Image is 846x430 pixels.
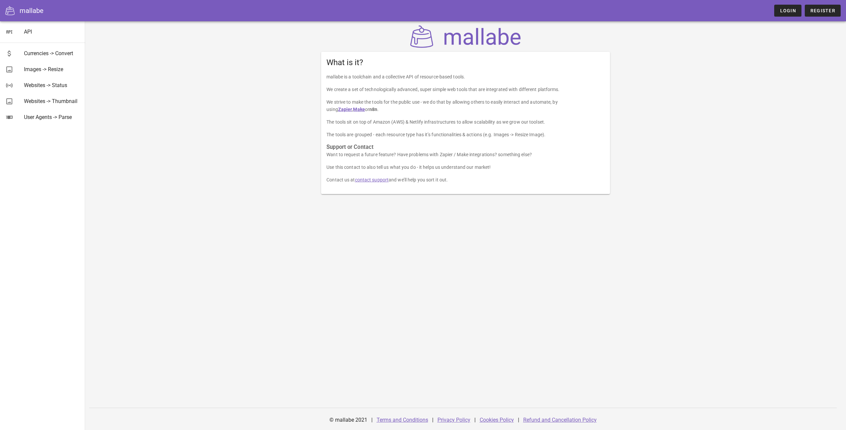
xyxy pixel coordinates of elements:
a: Cookies Policy [480,417,514,423]
a: contact support [355,177,389,182]
iframe: Tidio Chat [812,387,843,418]
div: | [474,412,476,428]
span: Login [780,8,796,13]
strong: n8n [369,107,377,112]
div: | [432,412,433,428]
a: Make [353,107,365,112]
p: We create a set of technologically advanced, super simple web tools that are integrated with diff... [326,86,605,93]
span: Register [810,8,835,13]
p: Contact us at and we’ll help you sort it out. [326,176,605,183]
p: The tools sit on top of Amazon (AWS) & Netlify infrastructures to allow scalability as we grow ou... [326,118,605,126]
div: | [518,412,519,428]
a: Login [774,5,801,17]
div: Currencies -> Convert [24,50,80,56]
div: | [371,412,373,428]
div: mallabe [20,6,44,16]
div: API [24,29,80,35]
p: The tools are grouped - each resource type has it’s functionalities & actions (e.g. Images -> Res... [326,131,605,138]
img: mallabe Logo [409,25,523,48]
a: Refund and Cancellation Policy [523,417,597,423]
p: Want to request a future feature? Have problems with Zapier / Make integrations? something else? [326,151,605,158]
div: Websites -> Thumbnail [24,98,80,104]
a: Zapier [338,107,352,112]
div: What is it? [321,52,610,73]
p: We strive to make the tools for the public use - we do that by allowing others to easily interact... [326,98,605,113]
div: © mallabe 2021 [325,412,371,428]
p: Use this contact to also tell us what you do - it helps us understand our market! [326,163,605,171]
div: Websites -> Status [24,82,80,88]
a: Privacy Policy [437,417,470,423]
a: Register [805,5,841,17]
a: Terms and Conditions [377,417,428,423]
p: mallabe is a toolchain and a collective API of resource-based tools. [326,73,605,80]
div: User Agents -> Parse [24,114,80,120]
div: Images -> Resize [24,66,80,72]
h3: Support or Contact [326,144,605,151]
